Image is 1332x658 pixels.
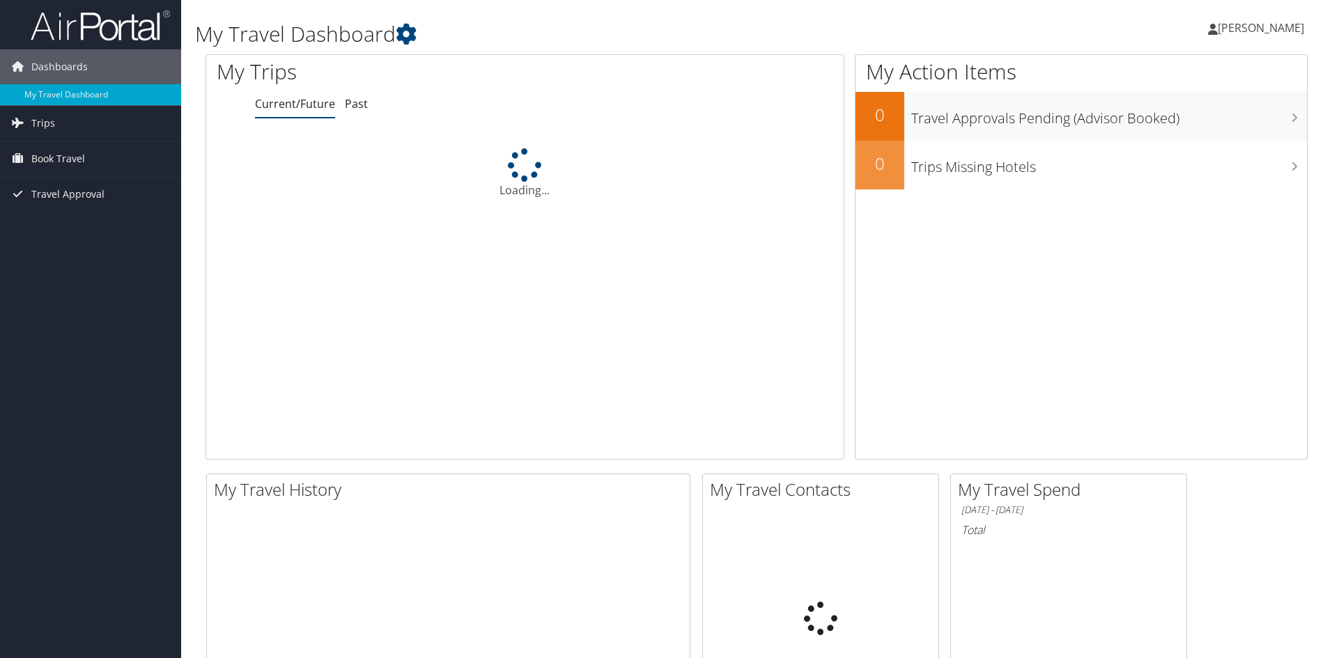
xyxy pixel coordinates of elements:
h2: My Travel History [214,478,690,501]
span: Dashboards [31,49,88,84]
span: Trips [31,106,55,141]
h3: Trips Missing Hotels [911,150,1307,177]
a: [PERSON_NAME] [1208,7,1318,49]
h1: My Trips [217,57,568,86]
h1: My Action Items [855,57,1307,86]
a: Current/Future [255,96,335,111]
img: airportal-logo.png [31,9,170,42]
h6: [DATE] - [DATE] [961,503,1176,517]
h2: 0 [855,152,904,175]
div: Loading... [206,148,844,198]
h3: Travel Approvals Pending (Advisor Booked) [911,102,1307,128]
a: 0Travel Approvals Pending (Advisor Booked) [855,92,1307,141]
a: 0Trips Missing Hotels [855,141,1307,189]
span: Book Travel [31,141,85,176]
h2: My Travel Spend [958,478,1186,501]
a: Past [345,96,368,111]
h2: My Travel Contacts [710,478,938,501]
span: Travel Approval [31,177,104,212]
span: [PERSON_NAME] [1218,20,1304,36]
h2: 0 [855,103,904,127]
h1: My Travel Dashboard [195,19,944,49]
h6: Total [961,522,1176,538]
